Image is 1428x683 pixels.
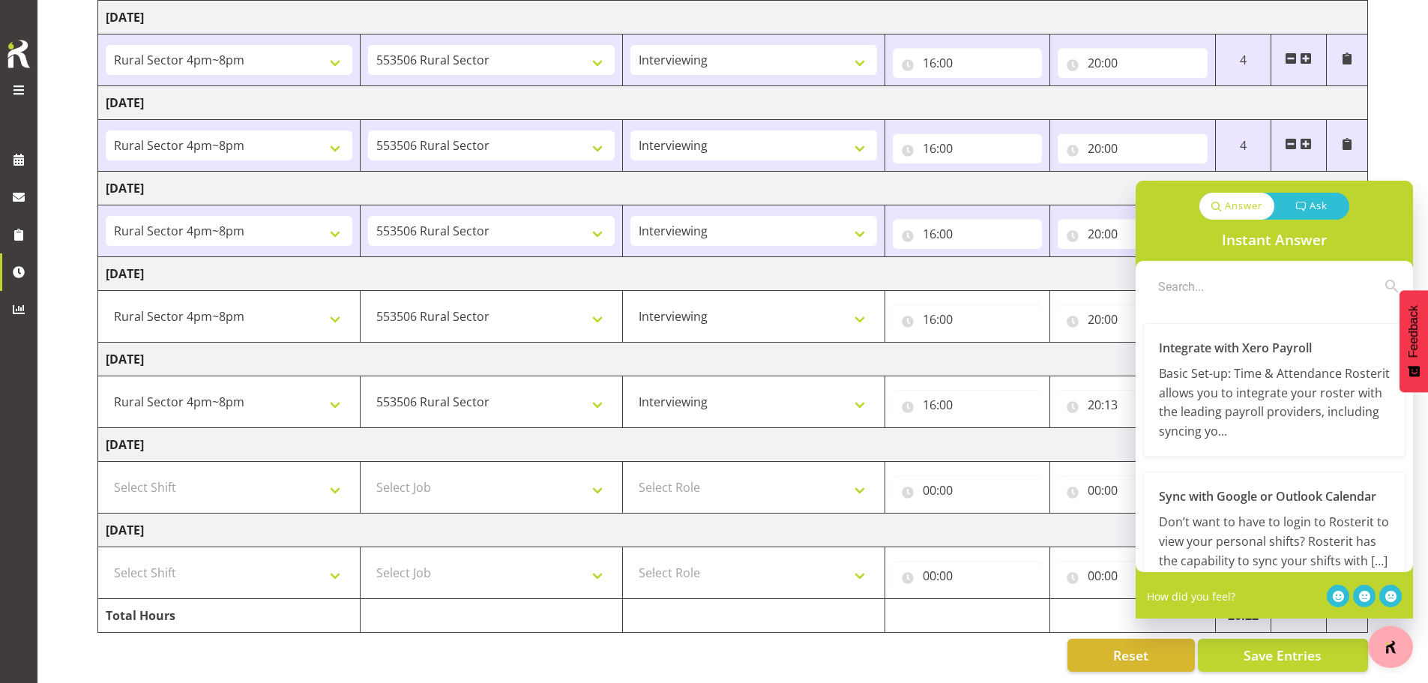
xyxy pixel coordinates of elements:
[1159,513,1390,589] div: ...
[1058,48,1208,78] input: Click to select...
[98,599,361,633] td: Total Hours
[1310,199,1328,214] p: Ask
[1058,475,1208,505] input: Click to select...
[1058,133,1208,163] input: Click to select...
[98,1,1368,34] td: [DATE]
[4,37,34,70] img: Rosterit icon logo
[1058,561,1208,591] input: Click to select...
[1159,487,1390,505] h3: Sync with Google or Outlook Calendar
[893,390,1043,420] input: Click to select...
[98,428,1368,462] td: [DATE]
[1216,120,1271,172] td: 4
[1216,34,1271,86] td: 4
[1147,589,1235,604] p: How did you feel?
[98,514,1368,547] td: [DATE]
[1159,364,1390,441] p: Basic Set-up: Time & Attendance Rosterit allows you to integrate your roster with the leading pay...
[1143,268,1379,304] input: Search...
[1058,304,1208,334] input: Click to select...
[1058,390,1208,420] input: Click to select...
[1159,339,1390,357] h3: Integrate with Xero Payroll
[1225,199,1262,214] p: Answer
[1067,639,1195,672] button: Reset
[893,304,1043,334] input: Click to select...
[893,561,1043,591] input: Click to select...
[893,475,1043,505] input: Click to select...
[893,48,1043,78] input: Click to select...
[893,133,1043,163] input: Click to select...
[98,86,1368,120] td: [DATE]
[98,172,1368,205] td: [DATE]
[1113,646,1148,665] span: Reset
[1058,219,1208,249] input: Click to select...
[1407,305,1421,358] span: Feedback
[1159,513,1390,571] p: Don’t want to have to login to Rosterit to view your personal shifts? Rosterit has the capability...
[98,257,1368,291] td: [DATE]
[893,219,1043,249] input: Click to select...
[1222,231,1327,250] h3: Instant Answer
[98,343,1368,376] td: [DATE]
[1400,290,1428,392] button: Feedback - Show survey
